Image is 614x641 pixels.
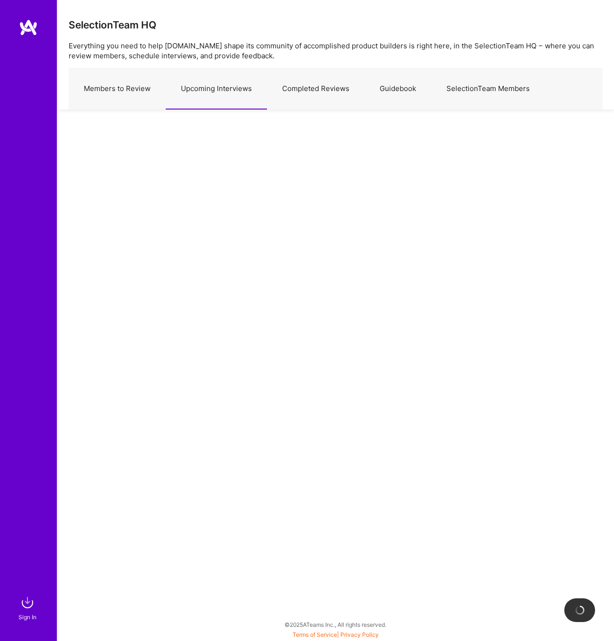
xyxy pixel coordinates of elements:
[18,593,37,612] img: sign in
[18,612,36,622] div: Sign In
[20,593,37,622] a: sign inSign In
[293,631,379,638] span: |
[575,605,585,615] img: loading
[69,68,166,110] a: Members to Review
[293,631,337,638] a: Terms of Service
[431,68,545,110] a: SelectionTeam Members
[19,19,38,36] img: logo
[57,613,614,636] div: © 2025 ATeams Inc., All rights reserved.
[166,68,267,110] a: Upcoming Interviews
[340,631,379,638] a: Privacy Policy
[69,19,156,31] h3: SelectionTeam HQ
[365,68,431,110] a: Guidebook
[267,68,365,110] a: Completed Reviews
[69,41,603,61] p: Everything you need to help [DOMAIN_NAME] shape its community of accomplished product builders is...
